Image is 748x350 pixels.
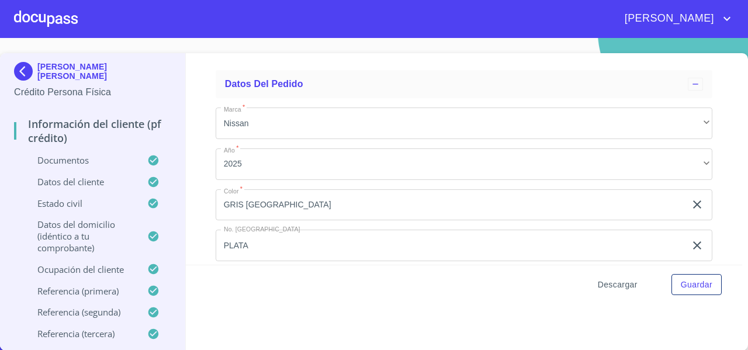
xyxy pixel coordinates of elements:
p: Referencia (primera) [14,285,147,297]
button: Descargar [593,274,642,296]
p: Documentos [14,154,147,166]
div: Datos del pedido [216,70,712,98]
p: [PERSON_NAME] [PERSON_NAME] [37,62,171,81]
p: Referencia (tercera) [14,328,147,339]
button: Guardar [671,274,722,296]
p: Crédito Persona Física [14,85,171,99]
p: Estado Civil [14,197,147,209]
p: Información del cliente (PF crédito) [14,117,171,145]
button: clear input [690,197,704,212]
div: 2025 [216,148,712,180]
span: Guardar [681,278,712,292]
button: account of current user [616,9,734,28]
p: Ocupación del Cliente [14,264,147,275]
img: Docupass spot blue [14,62,37,81]
button: clear input [690,238,704,252]
div: Nissan [216,108,712,139]
span: Datos del pedido [225,79,303,89]
div: [PERSON_NAME] [PERSON_NAME] [14,62,171,85]
p: Datos del domicilio (idéntico a tu comprobante) [14,219,147,254]
p: Datos del cliente [14,176,147,188]
span: [PERSON_NAME] [616,9,720,28]
p: Referencia (segunda) [14,306,147,318]
span: Descargar [598,278,638,292]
